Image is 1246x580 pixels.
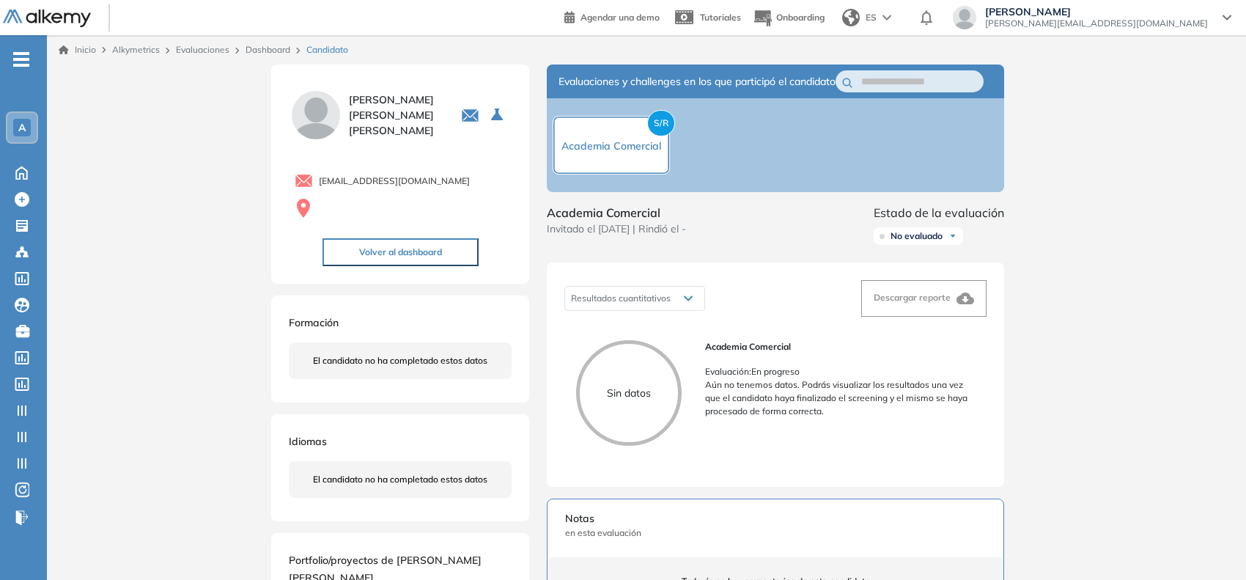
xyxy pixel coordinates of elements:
span: en esta evaluación [565,526,986,540]
span: Idiomas [289,435,327,448]
img: arrow [882,15,891,21]
span: ES [866,11,877,24]
span: [EMAIL_ADDRESS][DOMAIN_NAME] [319,175,470,188]
i: - [13,58,29,61]
img: world [842,9,860,26]
img: PROFILE_MENU_LOGO_USER [289,88,343,142]
button: Descargar reporte [861,280,987,317]
p: Evaluación : En progreso [705,365,975,378]
span: A [18,122,26,133]
img: Logo [3,10,91,28]
span: Resultados cuantitativos [571,293,671,304]
span: Formación [289,316,339,329]
span: El candidato no ha completado estos datos [313,354,487,367]
span: Academia Comercial [705,340,975,353]
span: Tutoriales [700,12,741,23]
button: Seleccione la evaluación activa [485,102,512,128]
p: Aún no tenemos datos. Podrás visualizar los resultados una vez que el candidato haya finalizado e... [705,378,975,418]
span: [PERSON_NAME] [985,6,1208,18]
span: Alkymetrics [112,44,160,55]
span: Academia Comercial [561,139,661,153]
img: Ícono de flecha [948,232,957,241]
p: Sin datos [580,386,678,401]
span: No evaluado [891,230,943,242]
a: Inicio [59,43,96,56]
span: Candidato [306,43,348,56]
span: S/R [647,110,675,136]
span: Descargar reporte [874,292,951,303]
button: Onboarding [753,2,825,34]
button: Volver al dashboard [322,238,479,266]
a: Evaluaciones [176,44,229,55]
span: Evaluaciones y challenges en los que participó el candidato [559,74,836,89]
a: Agendar una demo [564,7,660,25]
span: [PERSON_NAME][EMAIL_ADDRESS][DOMAIN_NAME] [985,18,1208,29]
span: El candidato no ha completado estos datos [313,473,487,486]
span: Academia Comercial [547,204,686,221]
a: Dashboard [246,44,290,55]
span: Onboarding [776,12,825,23]
span: Invitado el [DATE] | Rindió el - [547,221,686,237]
span: [PERSON_NAME] [PERSON_NAME] [PERSON_NAME] [349,92,443,139]
span: Estado de la evaluación [874,204,1004,221]
span: Notas [565,511,986,526]
span: Agendar una demo [580,12,660,23]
